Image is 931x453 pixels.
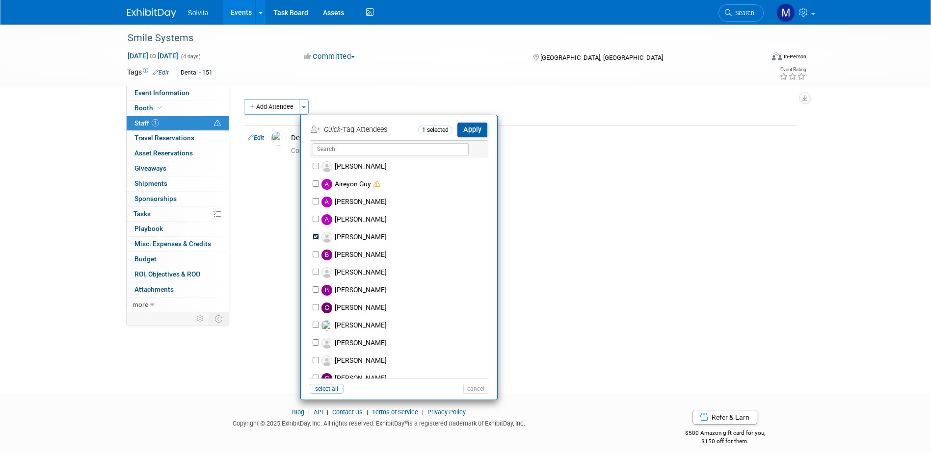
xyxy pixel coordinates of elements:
[321,214,332,225] img: A.jpg
[134,270,200,278] span: ROI, Objectives & ROO
[646,423,804,445] div: $500 Amazon gift card for you,
[127,146,229,161] a: Asset Reservations
[127,161,229,176] a: Giveaways
[133,210,151,218] span: Tasks
[772,52,782,60] img: Format-Inperson.png
[321,373,332,384] img: C.jpg
[127,222,229,236] a: Playbook
[321,250,332,260] img: B.jpg
[321,355,332,366] img: Associate-Profile-5.png
[127,86,229,101] a: Event Information
[324,126,341,134] i: Quick
[646,437,804,446] div: $150 off for them.
[319,246,492,264] label: [PERSON_NAME]
[319,317,492,334] label: [PERSON_NAME]
[321,267,332,278] img: Associate-Profile-5.png
[134,179,167,187] span: Shipments
[291,147,331,154] span: 0.00
[321,232,332,243] img: Associate-Profile-5.png
[188,9,209,17] span: Solvita
[158,105,162,110] i: Booth reservation complete
[127,101,229,116] a: Booth
[134,119,159,127] span: Staff
[192,312,209,325] td: Personalize Event Tab Strip
[124,29,749,47] div: Smile Systems
[457,123,487,137] button: Apply
[214,119,221,128] span: Potential Scheduling Conflict -- at least one attendee is tagged in another overlapping event.
[306,408,312,416] span: |
[319,281,492,299] label: [PERSON_NAME]
[321,285,332,296] img: B.jpg
[127,176,229,191] a: Shipments
[127,282,229,297] a: Attachments
[319,211,492,228] label: [PERSON_NAME]
[248,134,264,141] a: Edit
[311,122,416,138] td: -Tag Attendees
[134,89,189,97] span: Event Information
[134,285,174,293] span: Attachments
[332,408,363,416] a: Contact Us
[319,370,492,387] label: [PERSON_NAME]
[319,176,492,193] label: Aireyon Guy
[209,312,229,325] td: Toggle Event Tabs
[134,255,157,263] span: Budget
[127,192,229,206] a: Sponsorships
[321,179,332,190] img: A.jpg
[127,252,229,267] a: Budget
[148,52,158,60] span: to
[732,9,754,17] span: Search
[127,298,229,312] a: more
[134,195,177,202] span: Sponsorships
[127,8,176,18] img: ExhibitDay
[314,408,323,416] a: API
[127,116,229,131] a: Staff1
[134,134,194,142] span: Travel Reservations
[319,193,492,211] label: [PERSON_NAME]
[776,3,795,22] img: Matthew Burns
[427,408,466,416] a: Privacy Policy
[292,408,304,416] a: Blog
[127,237,229,252] a: Misc. Expenses & Credits
[692,410,757,425] a: Refer & Earn
[364,408,371,416] span: |
[371,180,380,188] span: Double-book Warning! (potential scheduling conflict)
[463,384,488,394] button: cancel
[153,69,169,76] a: Edit
[300,51,359,62] button: Committed
[127,51,179,60] span: [DATE] [DATE]
[540,54,663,61] span: [GEOGRAPHIC_DATA], [GEOGRAPHIC_DATA]
[310,384,344,394] button: select all
[321,161,332,172] img: Associate-Profile-5.png
[321,338,332,349] img: Associate-Profile-5.png
[373,181,380,188] i: Double-book Warning: Potential Scheduling Conflict!
[127,67,169,78] td: Tags
[291,133,793,143] div: Dental Events
[127,131,229,146] a: Travel Reservations
[319,158,492,176] label: [PERSON_NAME]
[321,302,332,313] img: C.jpg
[291,147,313,154] span: Cost: $
[404,419,408,425] sup: ®
[134,225,163,232] span: Playbook
[134,240,211,248] span: Misc. Expenses & Credits
[718,4,764,22] a: Search
[127,417,632,428] div: Copyright © 2025 ExhibitDay, Inc. All rights reserved. ExhibitDay is a registered trademark of Ex...
[319,264,492,281] label: [PERSON_NAME]
[372,408,418,416] a: Terms of Service
[133,301,148,308] span: more
[779,67,806,72] div: Event Rating
[134,149,193,157] span: Asset Reservations
[706,51,807,66] div: Event Format
[134,164,166,172] span: Giveaways
[244,99,299,115] button: Add Attendee
[420,408,426,416] span: |
[319,352,492,370] label: [PERSON_NAME]
[321,197,332,207] img: A.jpg
[134,104,164,112] span: Booth
[127,267,229,282] a: ROI, Objectives & ROO
[324,408,331,416] span: |
[319,299,492,317] label: [PERSON_NAME]
[319,334,492,352] label: [PERSON_NAME]
[127,207,229,222] a: Tasks
[313,143,469,155] input: Search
